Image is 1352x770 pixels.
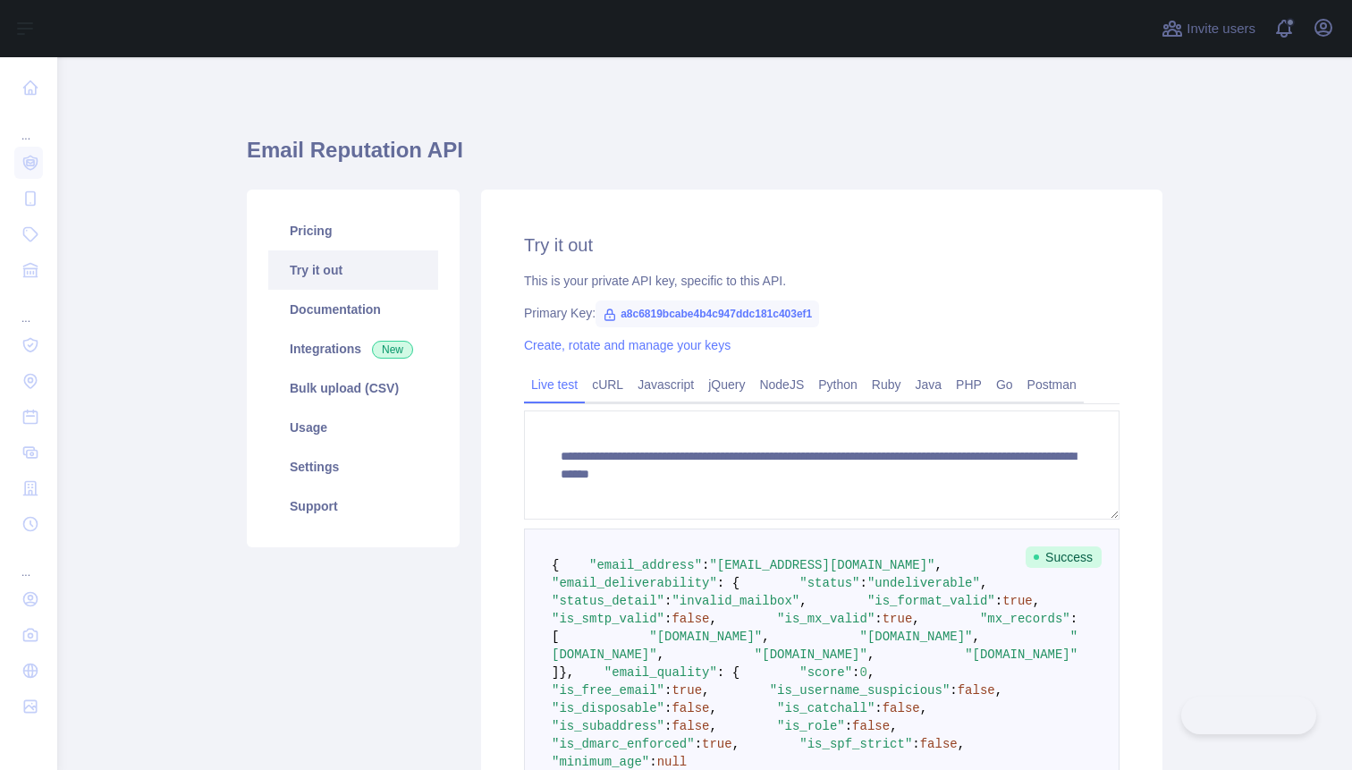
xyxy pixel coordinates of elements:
span: "is_dmarc_enforced" [552,737,695,751]
span: "is_disposable" [552,701,664,715]
a: PHP [949,370,989,399]
a: Bulk upload (CSV) [268,368,438,408]
span: "is_catchall" [777,701,875,715]
span: true [672,683,702,698]
span: "[DOMAIN_NAME]" [965,647,1077,662]
span: false [672,719,709,733]
span: : [995,594,1002,608]
div: ... [14,290,43,326]
a: cURL [585,370,630,399]
span: : [664,594,672,608]
span: : { [717,576,739,590]
span: "status_detail" [552,594,664,608]
span: , [732,737,739,751]
a: Documentation [268,290,438,329]
span: : { [717,665,739,680]
span: "is_username_suspicious" [770,683,951,698]
a: Live test [524,370,585,399]
span: , [912,612,919,626]
span: false [672,612,709,626]
span: : [860,576,867,590]
span: { [552,558,559,572]
span: , [709,612,716,626]
span: , [709,719,716,733]
a: Ruby [865,370,908,399]
a: Java [908,370,950,399]
span: "is_format_valid" [867,594,995,608]
span: a8c6819bcabe4b4c947ddc181c403ef1 [596,300,819,327]
a: Usage [268,408,438,447]
a: Create, rotate and manage your keys [524,338,731,352]
span: , [935,558,942,572]
span: "email_address" [589,558,702,572]
span: "is_subaddress" [552,719,664,733]
button: Invite users [1158,14,1259,43]
div: This is your private API key, specific to this API. [524,272,1120,290]
span: : [664,701,672,715]
span: : [852,665,859,680]
span: ] [552,665,559,680]
span: , [958,737,965,751]
a: Javascript [630,370,701,399]
span: : [912,737,919,751]
a: Pricing [268,211,438,250]
span: , [867,665,875,680]
span: , [799,594,807,608]
span: : [664,719,672,733]
span: Invite users [1187,19,1255,39]
span: : [649,755,656,769]
span: : [664,612,672,626]
span: : [875,612,882,626]
span: , [1033,594,1040,608]
span: false [852,719,890,733]
span: false [883,701,920,715]
span: "is_smtp_valid" [552,612,664,626]
span: , [973,630,980,644]
span: }, [559,665,574,680]
span: , [702,683,709,698]
span: "undeliverable" [867,576,980,590]
span: : [875,701,882,715]
span: "is_mx_valid" [777,612,875,626]
span: : [950,683,957,698]
span: "[EMAIL_ADDRESS][DOMAIN_NAME]" [709,558,934,572]
span: "[DOMAIN_NAME]" [649,630,762,644]
span: : [845,719,852,733]
span: "mx_records" [980,612,1070,626]
h1: Email Reputation API [247,136,1162,179]
a: Integrations New [268,329,438,368]
span: "score" [799,665,852,680]
span: 0 [860,665,867,680]
span: "is_spf_strict" [799,737,912,751]
a: Python [811,370,865,399]
span: true [883,612,913,626]
span: , [762,630,769,644]
a: Try it out [268,250,438,290]
span: , [867,647,875,662]
span: false [672,701,709,715]
span: "email_quality" [604,665,717,680]
span: : [695,737,702,751]
span: , [657,647,664,662]
span: null [657,755,688,769]
h2: Try it out [524,233,1120,258]
span: false [920,737,958,751]
span: "is_free_email" [552,683,664,698]
div: ... [14,107,43,143]
span: "minimum_age" [552,755,649,769]
span: New [372,341,413,359]
span: Success [1026,546,1102,568]
span: true [1002,594,1033,608]
span: "[DOMAIN_NAME]" [860,630,973,644]
iframe: Toggle Customer Support [1181,697,1316,734]
span: "status" [799,576,859,590]
div: ... [14,544,43,580]
span: "invalid_mailbox" [672,594,799,608]
span: : [664,683,672,698]
span: : [702,558,709,572]
a: Support [268,487,438,526]
div: Primary Key: [524,304,1120,322]
span: "is_role" [777,719,845,733]
a: Settings [268,447,438,487]
a: Go [989,370,1020,399]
